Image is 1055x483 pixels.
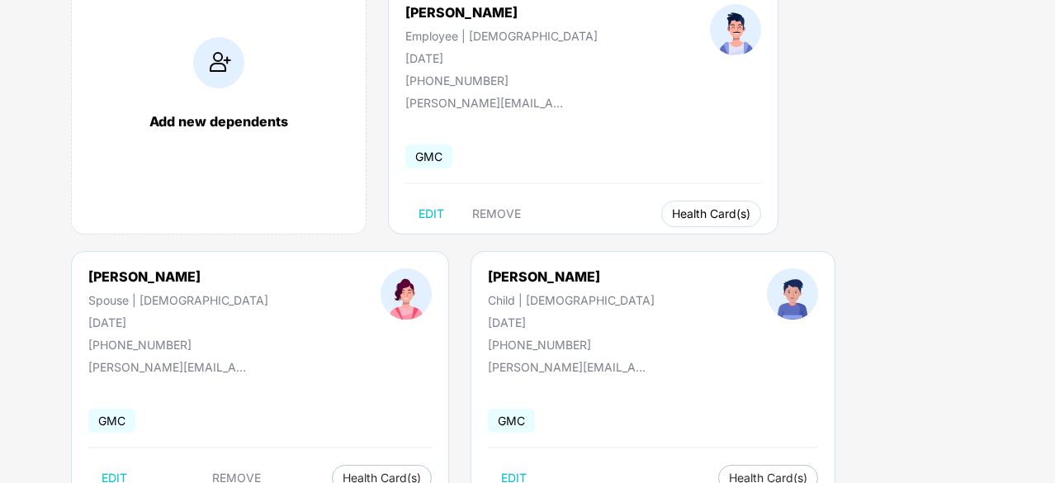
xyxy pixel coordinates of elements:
div: Employee | [DEMOGRAPHIC_DATA] [405,29,598,43]
span: REMOVE [472,207,521,220]
span: GMC [88,409,135,433]
div: [DATE] [405,51,598,65]
span: Health Card(s) [672,210,750,218]
div: [PHONE_NUMBER] [88,338,268,352]
div: [DATE] [88,315,268,329]
span: Health Card(s) [729,474,807,482]
div: [PHONE_NUMBER] [405,73,598,88]
span: Health Card(s) [343,474,421,482]
div: Add new dependents [88,113,349,130]
img: profileImage [767,268,818,320]
button: REMOVE [459,201,534,227]
div: [PERSON_NAME] [488,268,655,285]
button: EDIT [405,201,457,227]
img: profileImage [710,4,761,55]
img: addIcon [193,37,244,88]
div: [DATE] [488,315,655,329]
span: GMC [405,144,452,168]
div: [PERSON_NAME][EMAIL_ADDRESS][DOMAIN_NAME] [88,360,253,374]
button: Health Card(s) [661,201,761,227]
span: GMC [488,409,535,433]
div: [PERSON_NAME][EMAIL_ADDRESS][DOMAIN_NAME] [488,360,653,374]
div: [PHONE_NUMBER] [488,338,655,352]
div: [PERSON_NAME] [405,4,598,21]
img: profileImage [381,268,432,320]
span: EDIT [419,207,444,220]
div: Child | [DEMOGRAPHIC_DATA] [488,293,655,307]
div: Spouse | [DEMOGRAPHIC_DATA] [88,293,268,307]
div: [PERSON_NAME][EMAIL_ADDRESS][DOMAIN_NAME] [405,96,570,110]
div: [PERSON_NAME] [88,268,268,285]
